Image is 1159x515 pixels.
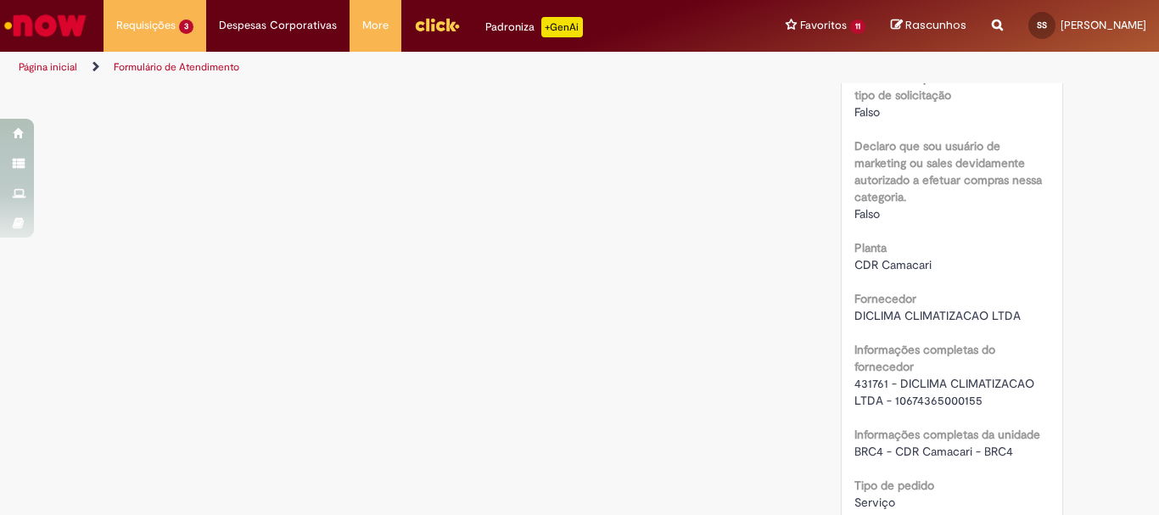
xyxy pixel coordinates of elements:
span: 3 [179,20,193,34]
ul: Trilhas de página [13,52,760,83]
span: BRC4 - CDR Camacari - BRC4 [854,444,1013,459]
b: Fornecedor [854,291,916,306]
span: CDR Camacari [854,257,932,272]
span: DICLIMA CLIMATIZACAO LTDA [854,308,1021,323]
a: Página inicial [19,60,77,74]
span: 431761 - DICLIMA CLIMATIZACAO LTDA - 10674365000155 [854,376,1038,408]
b: Informações completas da unidade [854,427,1040,442]
span: SS [1037,20,1047,31]
span: More [362,17,389,34]
span: Serviço [854,495,895,510]
b: Tipo de pedido [854,478,934,493]
a: Rascunhos [891,18,966,34]
span: 11 [850,20,865,34]
b: Declaro que sou usuário de marketing ou sales devidamente autorizado a efetuar compras nessa cate... [854,138,1042,204]
span: Falso [854,104,880,120]
a: Formulário de Atendimento [114,60,239,74]
b: Planta [854,240,887,255]
span: Requisições [116,17,176,34]
div: Padroniza [485,17,583,37]
span: [PERSON_NAME] [1061,18,1146,32]
b: Informações completas do fornecedor [854,342,995,374]
p: +GenAi [541,17,583,37]
img: ServiceNow [2,8,89,42]
b: Declaro que sou usuário de Jurídico/Legal devidamente autorizado para efeturar compras relecianas... [854,20,1028,103]
span: Rascunhos [905,17,966,33]
span: Falso [854,206,880,221]
img: click_logo_yellow_360x200.png [414,12,460,37]
span: Despesas Corporativas [219,17,337,34]
span: Favoritos [800,17,847,34]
